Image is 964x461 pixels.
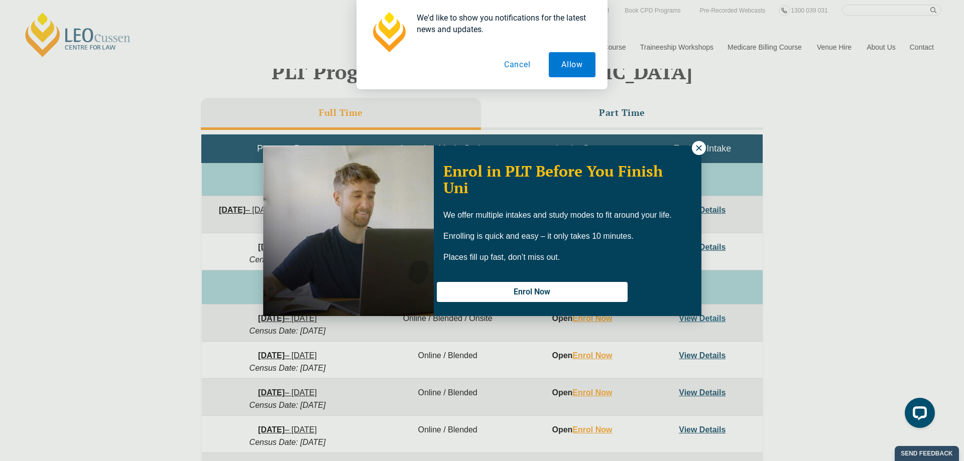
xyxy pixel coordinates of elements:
[692,141,706,155] button: Close
[369,12,409,52] img: notification icon
[263,145,434,316] img: Woman in yellow blouse holding folders looking to the right and smiling
[549,52,595,77] button: Allow
[443,232,634,240] span: Enrolling is quick and easy – it only takes 10 minutes.
[443,211,672,219] span: We offer multiple intakes and study modes to fit around your life.
[443,253,560,261] span: Places fill up fast, don’t miss out.
[897,394,939,436] iframe: LiveChat chat widget
[437,282,628,302] button: Enrol Now
[443,161,663,198] span: Enrol in PLT Before You Finish Uni
[492,52,543,77] button: Cancel
[409,12,595,35] div: We'd like to show you notifications for the latest news and updates.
